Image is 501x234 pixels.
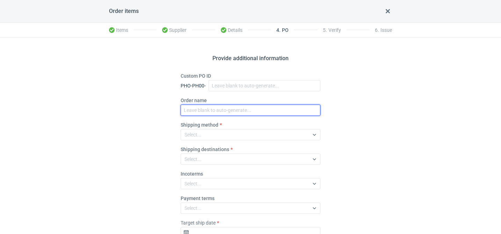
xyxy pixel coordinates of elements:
span: 5 . [323,27,327,33]
div: Select... [184,131,202,138]
li: Details [215,23,248,37]
input: Leave blank to auto-generate... [181,105,320,116]
label: Shipping destinations [181,146,229,153]
li: PO [271,23,294,37]
div: Select... [184,156,202,163]
label: Order name [181,97,207,104]
li: Supplier [157,23,192,37]
label: Incoterms [181,170,203,177]
div: PHO-PH00- [181,82,206,89]
label: Payment terms [181,195,215,202]
span: 4 . [276,27,281,33]
label: Shipping method [181,121,218,128]
label: Custom PO ID [181,72,211,79]
div: Select... [184,205,202,212]
h2: Provide additional information [212,54,289,63]
label: Target ship date [181,219,216,226]
li: Verify [317,23,347,37]
li: Issue [369,23,392,37]
span: 6 . [375,27,379,33]
div: Select... [184,180,202,187]
li: Items [109,23,134,37]
input: Leave blank to auto-generate... [209,80,320,91]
